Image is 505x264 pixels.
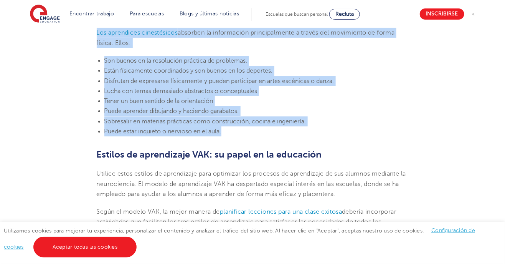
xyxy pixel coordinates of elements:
[104,88,257,95] font: Lucha con temas demasiado abstractos o conceptuales
[130,11,164,17] a: Para escuelas
[69,11,114,17] a: Encontrar trabajo
[180,11,239,17] a: Blogs y últimas noticias
[329,9,360,20] a: Recluta
[97,29,395,46] font: absorben la información principalmente a través del movimiento de forma física. Ellos:
[30,5,60,24] img: Educación comprometida
[104,67,273,74] font: Están físicamente coordinados y son buenos en los deportes.
[104,98,213,105] font: Tener un buen sentido de la orientación
[97,170,406,198] font: Utilice estos estilos de aprendizaje para optimizar los procesos de aprendizaje de sus alumnos me...
[420,8,464,20] a: Inscribirse
[104,57,248,64] font: Son buenos en la resolución práctica de problemas.
[104,108,239,115] font: Puede aprender dibujando y haciendo garabatos.
[335,11,354,17] font: Recluta
[97,149,322,160] font: Estilos de aprendizaje VAK: su papel en la educación
[97,208,220,215] font: Según el modelo VAK, la mejor manera de
[104,128,221,135] font: Puede estar inquieto o nervioso en el aula.
[426,11,458,17] font: Inscribirse
[53,244,117,250] font: Aceptar todas las cookies
[4,228,424,234] font: Utilizamos cookies para mejorar tu experiencia, personalizar el contenido y analizar el tráfico d...
[104,78,334,85] font: Disfrutan de expresarse físicamente y pueden participar en artes escénicas o danza.
[220,208,342,215] a: planificar lecciones para una clase exitosa
[104,118,306,125] font: Sobresalir en materias prácticas como construcción, cocina e ingeniería.
[97,29,178,36] a: Los aprendices cinestésicos
[33,237,137,257] a: Aceptar todas las cookies
[266,12,328,17] font: Escuelas que buscan personal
